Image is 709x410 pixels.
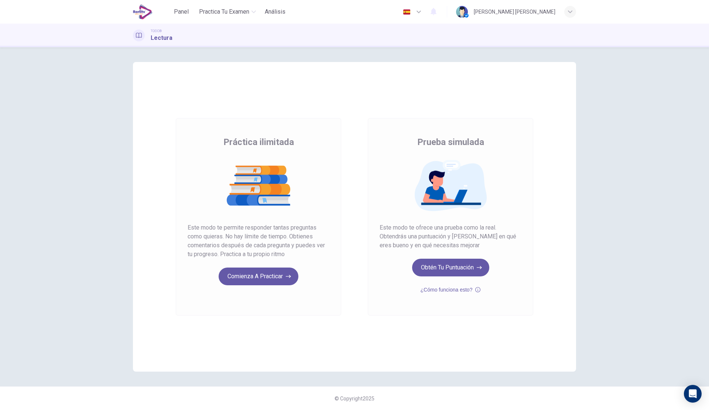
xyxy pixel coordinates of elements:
span: Este modo te ofrece una prueba como la real. Obtendrás una puntuación y [PERSON_NAME] en qué eres... [380,223,521,250]
span: TOEIC® [151,28,162,34]
span: Análisis [265,7,285,16]
span: Práctica ilimitada [223,136,294,148]
button: Análisis [262,5,288,18]
span: Panel [174,7,189,16]
h1: Lectura [151,34,172,42]
button: Comienza a practicar [219,268,298,285]
span: Prueba simulada [417,136,484,148]
img: EduSynch logo [133,4,153,19]
img: Profile picture [456,6,468,18]
button: Obtén tu puntuación [412,259,489,276]
span: Este modo te permite responder tantas preguntas como quieras. No hay límite de tiempo. Obtienes c... [188,223,329,259]
button: Panel [169,5,193,18]
button: ¿Cómo funciona esto? [421,285,481,294]
a: EduSynch logo [133,4,169,19]
span: © Copyright 2025 [335,396,374,402]
span: Practica tu examen [199,7,249,16]
button: Practica tu examen [196,5,259,18]
div: [PERSON_NAME] [PERSON_NAME] [474,7,555,16]
div: Open Intercom Messenger [684,385,702,403]
img: es [402,9,411,15]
